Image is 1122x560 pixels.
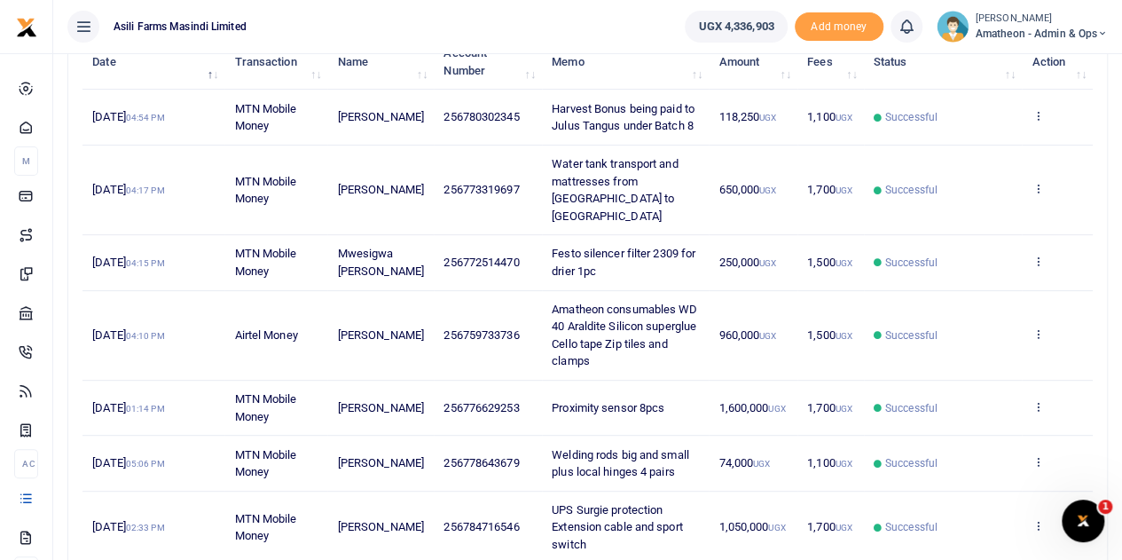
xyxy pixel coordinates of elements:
[797,35,864,90] th: Fees: activate to sort column ascending
[835,523,851,532] small: UGX
[92,401,164,414] span: [DATE]
[885,455,938,471] span: Successful
[234,392,296,423] span: MTN Mobile Money
[718,328,776,342] span: 960,000
[338,401,424,414] span: [PERSON_NAME]
[92,520,164,533] span: [DATE]
[937,11,969,43] img: profile-user
[338,520,424,533] span: [PERSON_NAME]
[234,102,296,133] span: MTN Mobile Money
[443,256,519,269] span: 256772514470
[552,503,683,551] span: UPS Surgie protection Extension cable and sport switch
[16,17,37,38] img: logo-small
[807,110,852,123] span: 1,100
[1022,35,1093,90] th: Action: activate to sort column ascending
[864,35,1023,90] th: Status: activate to sort column ascending
[885,327,938,343] span: Successful
[768,404,785,414] small: UGX
[92,110,164,123] span: [DATE]
[443,110,519,123] span: 256780302345
[126,523,165,532] small: 02:33 PM
[92,328,164,342] span: [DATE]
[126,404,165,414] small: 01:14 PM
[552,157,678,223] span: Water tank transport and mattresses from [GEOGRAPHIC_DATA] to [GEOGRAPHIC_DATA]
[885,519,938,535] span: Successful
[709,35,797,90] th: Amount: activate to sort column ascending
[685,11,787,43] a: UGX 4,336,903
[338,110,424,123] span: [PERSON_NAME]
[443,520,519,533] span: 256784716546
[807,456,852,469] span: 1,100
[542,35,709,90] th: Memo: activate to sort column ascending
[718,110,776,123] span: 118,250
[234,175,296,206] span: MTN Mobile Money
[835,331,851,341] small: UGX
[835,185,851,195] small: UGX
[718,520,785,533] span: 1,050,000
[807,401,852,414] span: 1,700
[92,183,164,196] span: [DATE]
[126,258,165,268] small: 04:15 PM
[718,183,776,196] span: 650,000
[224,35,327,90] th: Transaction: activate to sort column ascending
[443,183,519,196] span: 256773319697
[14,449,38,478] li: Ac
[338,247,424,278] span: Mwesigwa [PERSON_NAME]
[434,35,542,90] th: Account Number: activate to sort column ascending
[698,18,773,35] span: UGX 4,336,903
[126,331,165,341] small: 04:10 PM
[92,256,164,269] span: [DATE]
[338,183,424,196] span: [PERSON_NAME]
[718,401,785,414] span: 1,600,000
[338,328,424,342] span: [PERSON_NAME]
[718,256,776,269] span: 250,000
[937,11,1108,43] a: profile-user [PERSON_NAME] Amatheon - Admin & Ops
[16,20,37,33] a: logo-small logo-large logo-large
[1062,500,1104,542] iframe: Intercom live chat
[14,146,38,176] li: M
[443,328,519,342] span: 256759733736
[835,113,851,122] small: UGX
[835,404,851,414] small: UGX
[807,256,852,269] span: 1,500
[338,456,424,469] span: [PERSON_NAME]
[807,328,852,342] span: 1,500
[126,185,165,195] small: 04:17 PM
[552,303,697,368] span: Amatheon consumables WD 40 Araldite Silicon superglue Cello tape Zip tiles and clamps
[835,258,851,268] small: UGX
[795,12,883,42] li: Toup your wallet
[82,35,224,90] th: Date: activate to sort column descending
[678,11,794,43] li: Wallet ballance
[885,400,938,416] span: Successful
[885,109,938,125] span: Successful
[443,456,519,469] span: 256778643679
[795,19,883,32] a: Add money
[92,456,164,469] span: [DATE]
[1098,500,1112,514] span: 1
[759,113,776,122] small: UGX
[126,459,165,469] small: 05:06 PM
[759,258,776,268] small: UGX
[759,331,776,341] small: UGX
[234,247,296,278] span: MTN Mobile Money
[807,183,852,196] span: 1,700
[885,182,938,198] span: Successful
[885,255,938,271] span: Successful
[759,185,776,195] small: UGX
[552,401,664,414] span: Proximity sensor 8pcs
[552,102,694,133] span: Harvest Bonus being paid to Julus Tangus under Batch 8
[552,448,689,479] span: Welding rods big and small plus local hinges 4 pairs
[126,113,165,122] small: 04:54 PM
[768,523,785,532] small: UGX
[552,247,695,278] span: Festo silencer filter 2309 for drier 1pc
[807,520,852,533] span: 1,700
[976,12,1108,27] small: [PERSON_NAME]
[106,19,254,35] span: Asili Farms Masindi Limited
[234,448,296,479] span: MTN Mobile Money
[976,26,1108,42] span: Amatheon - Admin & Ops
[327,35,434,90] th: Name: activate to sort column ascending
[234,328,297,342] span: Airtel Money
[443,401,519,414] span: 256776629253
[835,459,851,469] small: UGX
[718,456,770,469] span: 74,000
